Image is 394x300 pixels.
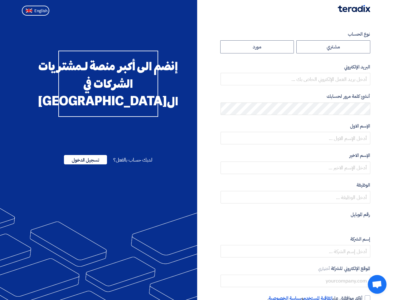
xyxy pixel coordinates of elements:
[368,275,387,294] a: Open chat
[221,236,370,243] label: إسم الشركة
[221,211,370,218] label: رقم الموبايل
[220,40,294,53] label: مورد
[221,191,370,203] input: أدخل الوظيفة ...
[221,275,370,287] input: yourcompany.com
[221,93,370,100] label: أنشئ كلمة مرور لحسابك
[22,6,49,16] button: English
[221,132,370,144] input: أدخل الإسم الاول ...
[221,162,370,174] input: أدخل الإسم الاخير ...
[221,182,370,189] label: الوظيفة
[64,155,107,164] span: تسجيل الدخول
[318,266,330,272] span: أختياري
[113,156,152,164] span: لديك حساب بالفعل؟
[221,152,370,159] label: الإسم الاخير
[221,265,370,272] label: الموقع الإلكتروني للشركة
[34,9,47,13] span: English
[221,63,370,71] label: البريد الإلكتروني
[221,31,370,38] label: نوع الحساب
[221,122,370,130] label: الإسم الاول
[64,156,107,164] a: تسجيل الدخول
[338,5,370,12] img: Teradix logo
[26,8,32,13] img: en-US.png
[296,40,370,53] label: مشتري
[221,73,370,85] input: أدخل بريد العمل الإلكتروني الخاص بك ...
[58,51,158,117] div: إنضم الى أكبر منصة لـمشتريات الشركات في ال[GEOGRAPHIC_DATA]
[221,245,370,257] input: أدخل إسم الشركة ...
